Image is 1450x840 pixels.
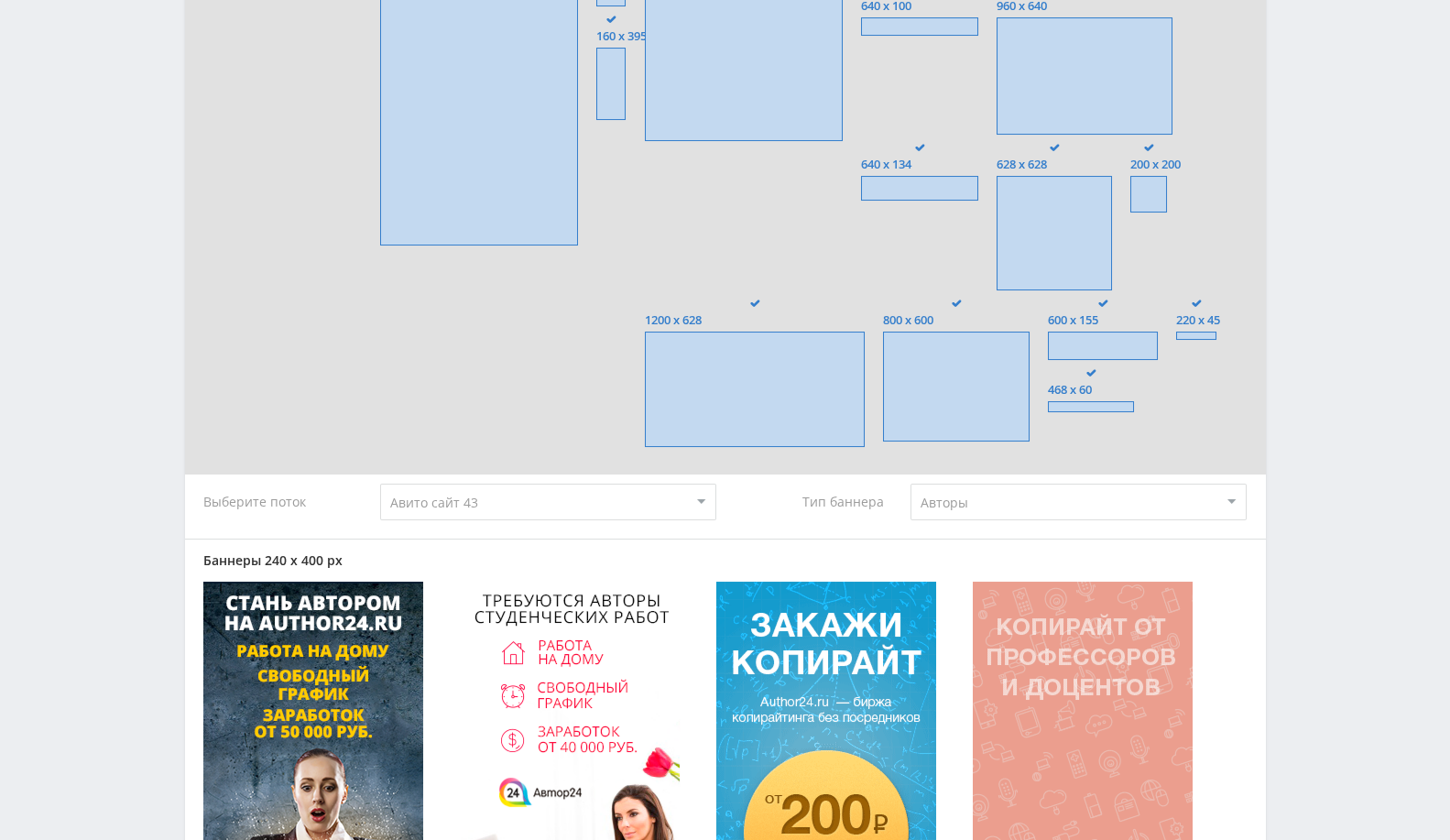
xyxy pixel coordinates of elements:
span: 1200 x 628 [645,313,865,327]
span: 220 x 45 [1176,313,1220,327]
span: 800 x 600 [883,313,1030,327]
span: 160 x 395 [596,29,647,43]
span: 600 x 155 [1048,313,1158,327]
span: 628 x 628 [997,158,1112,171]
div: Тип баннера [734,484,893,520]
div: Выберите поток [203,484,363,520]
div: Баннеры 240 x 400 px [203,553,1248,568]
span: 200 x 200 [1130,158,1181,171]
span: 468 x 60 [1048,383,1134,397]
span: 640 x 134 [861,158,978,171]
